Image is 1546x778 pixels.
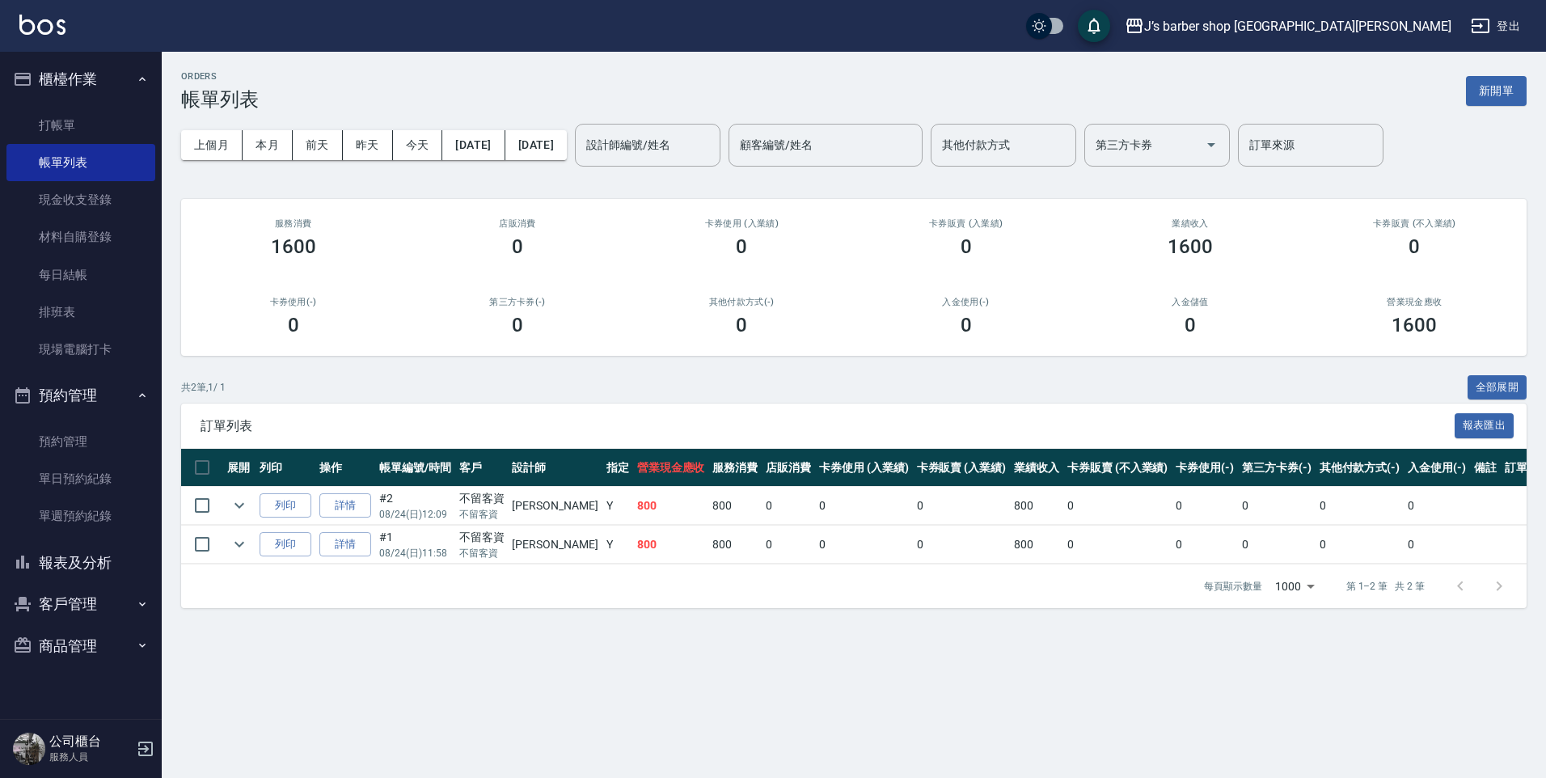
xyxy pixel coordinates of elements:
td: 0 [762,526,815,564]
td: #1 [375,526,455,564]
button: 本月 [243,130,293,160]
th: 指定 [602,449,633,487]
th: 設計師 [508,449,602,487]
th: 備註 [1470,449,1501,487]
h2: 入金儲值 [1097,297,1282,307]
th: 卡券販賣 (不入業績) [1063,449,1172,487]
button: 櫃檯作業 [6,58,155,100]
button: 昨天 [343,130,393,160]
td: 0 [815,526,913,564]
a: 現場電腦打卡 [6,331,155,368]
a: 預約管理 [6,423,155,460]
p: 不留客資 [459,546,505,560]
th: 店販消費 [762,449,815,487]
td: 800 [708,487,762,525]
h3: 帳單列表 [181,88,259,111]
button: 報表匯出 [1455,413,1514,438]
p: 08/24 (日) 12:09 [379,507,451,522]
button: 今天 [393,130,443,160]
td: 0 [1238,526,1316,564]
a: 單週預約紀錄 [6,497,155,535]
th: 客戶 [455,449,509,487]
h3: 0 [1185,314,1196,336]
td: Y [602,487,633,525]
th: 業績收入 [1010,449,1063,487]
a: 每日結帳 [6,256,155,294]
button: expand row [227,493,251,518]
h3: 0 [736,314,747,336]
td: 0 [1316,526,1404,564]
h3: 1600 [1168,235,1213,258]
td: 0 [1063,526,1172,564]
h2: 營業現金應收 [1322,297,1507,307]
h2: 卡券販賣 (入業績) [873,218,1058,229]
td: 800 [1010,526,1063,564]
h3: 1600 [271,235,316,258]
p: 服務人員 [49,750,132,764]
a: 帳單列表 [6,144,155,181]
p: 不留客資 [459,507,505,522]
a: 打帳單 [6,107,155,144]
h2: 入金使用(-) [873,297,1058,307]
button: 前天 [293,130,343,160]
span: 訂單列表 [201,418,1455,434]
h3: 0 [512,314,523,336]
th: 其他付款方式(-) [1316,449,1404,487]
td: 0 [1172,487,1238,525]
div: 不留客資 [459,529,505,546]
a: 單日預約紀錄 [6,460,155,497]
td: 800 [633,487,709,525]
a: 排班表 [6,294,155,331]
td: 0 [1238,487,1316,525]
h3: 0 [288,314,299,336]
h3: 0 [512,235,523,258]
img: Logo [19,15,65,35]
button: 報表及分析 [6,542,155,584]
td: #2 [375,487,455,525]
th: 卡券販賣 (入業績) [913,449,1011,487]
td: 0 [913,526,1011,564]
button: 商品管理 [6,625,155,667]
button: Open [1198,132,1224,158]
td: 800 [633,526,709,564]
h2: 店販消費 [425,218,610,229]
button: [DATE] [505,130,567,160]
td: 0 [815,487,913,525]
div: 1000 [1269,564,1320,608]
button: 列印 [260,493,311,518]
h3: 服務消費 [201,218,386,229]
th: 列印 [256,449,315,487]
h2: 卡券使用(-) [201,297,386,307]
button: 預約管理 [6,374,155,416]
button: 客戶管理 [6,583,155,625]
td: 0 [1063,487,1172,525]
td: 0 [1404,526,1470,564]
td: 0 [762,487,815,525]
td: [PERSON_NAME] [508,487,602,525]
td: 0 [913,487,1011,525]
th: 帳單編號/時間 [375,449,455,487]
a: 現金收支登錄 [6,181,155,218]
a: 新開單 [1466,82,1527,98]
div: 不留客資 [459,490,505,507]
h2: 業績收入 [1097,218,1282,229]
button: 登出 [1464,11,1527,41]
h2: 其他付款方式(-) [649,297,834,307]
button: [DATE] [442,130,505,160]
button: 全部展開 [1468,375,1527,400]
td: 800 [708,526,762,564]
th: 入金使用(-) [1404,449,1470,487]
h5: 公司櫃台 [49,734,132,750]
button: 上個月 [181,130,243,160]
h3: 0 [961,235,972,258]
h3: 0 [736,235,747,258]
td: [PERSON_NAME] [508,526,602,564]
th: 服務消費 [708,449,762,487]
h2: 卡券販賣 (不入業績) [1322,218,1507,229]
th: 操作 [315,449,375,487]
a: 材料自購登錄 [6,218,155,256]
h2: ORDERS [181,71,259,82]
p: 共 2 筆, 1 / 1 [181,380,226,395]
th: 營業現金應收 [633,449,709,487]
a: 詳情 [319,532,371,557]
